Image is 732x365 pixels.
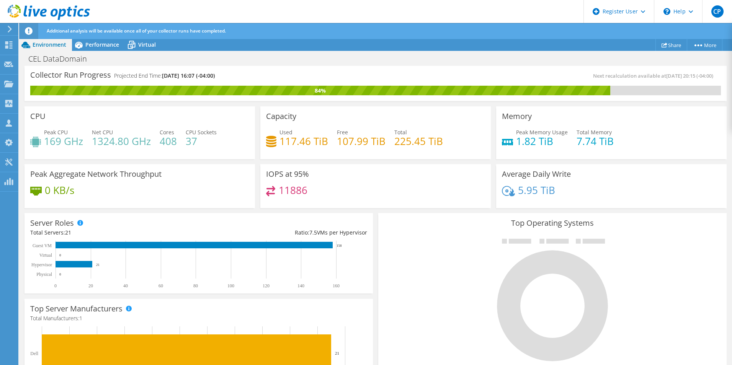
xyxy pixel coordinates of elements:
[138,41,156,48] span: Virtual
[186,129,217,136] span: CPU Sockets
[263,283,270,288] text: 120
[337,244,342,248] text: 158
[31,262,52,267] text: Hypervisor
[44,129,68,136] span: Peak CPU
[30,112,46,121] h3: CPU
[577,137,614,145] h4: 7.74 TiB
[266,170,309,178] h3: IOPS at 95%
[663,8,670,15] svg: \n
[30,228,199,237] div: Total Servers:
[30,170,162,178] h3: Peak Aggregate Network Throughput
[666,72,713,79] span: [DATE] 20:15 (-04:00)
[92,137,151,145] h4: 1324.80 GHz
[394,129,407,136] span: Total
[186,137,217,145] h4: 37
[59,253,61,257] text: 0
[123,283,128,288] text: 40
[65,229,71,236] span: 21
[160,129,174,136] span: Cores
[711,5,724,18] span: CP
[337,129,348,136] span: Free
[79,314,82,322] span: 1
[337,137,386,145] h4: 107.99 TiB
[309,229,317,236] span: 7.5
[33,243,52,248] text: Guest VM
[199,228,367,237] div: Ratio: VMs per Hypervisor
[516,137,568,145] h4: 1.82 TiB
[45,186,74,194] h4: 0 KB/s
[655,39,687,51] a: Share
[30,314,367,323] h4: Total Manufacturers:
[92,129,113,136] span: Net CPU
[114,72,215,80] h4: Projected End Time:
[162,72,215,79] span: [DATE] 16:07 (-04:00)
[30,86,610,95] div: 84%
[47,28,226,34] span: Additional analysis will be available once all of your collector runs have completed.
[227,283,234,288] text: 100
[577,129,612,136] span: Total Memory
[59,272,61,276] text: 0
[333,283,340,288] text: 160
[384,219,721,227] h3: Top Operating Systems
[39,253,52,258] text: Virtual
[88,283,93,288] text: 20
[516,129,568,136] span: Peak Memory Usage
[33,41,66,48] span: Environment
[160,137,177,145] h4: 408
[502,170,571,178] h3: Average Daily Write
[687,39,722,51] a: More
[30,351,38,356] text: Dell
[193,283,198,288] text: 80
[518,186,555,194] h4: 5.95 TiB
[25,55,99,63] h1: CEL DataDomain
[158,283,163,288] text: 60
[279,186,307,194] h4: 11886
[279,137,328,145] h4: 117.46 TiB
[266,112,296,121] h3: Capacity
[85,41,119,48] span: Performance
[96,263,100,267] text: 21
[54,283,57,288] text: 0
[44,137,83,145] h4: 169 GHz
[593,72,717,79] span: Next recalculation available at
[30,305,123,313] h3: Top Server Manufacturers
[279,129,292,136] span: Used
[36,272,52,277] text: Physical
[335,351,339,355] text: 21
[502,112,532,121] h3: Memory
[30,219,74,227] h3: Server Roles
[394,137,443,145] h4: 225.45 TiB
[297,283,304,288] text: 140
